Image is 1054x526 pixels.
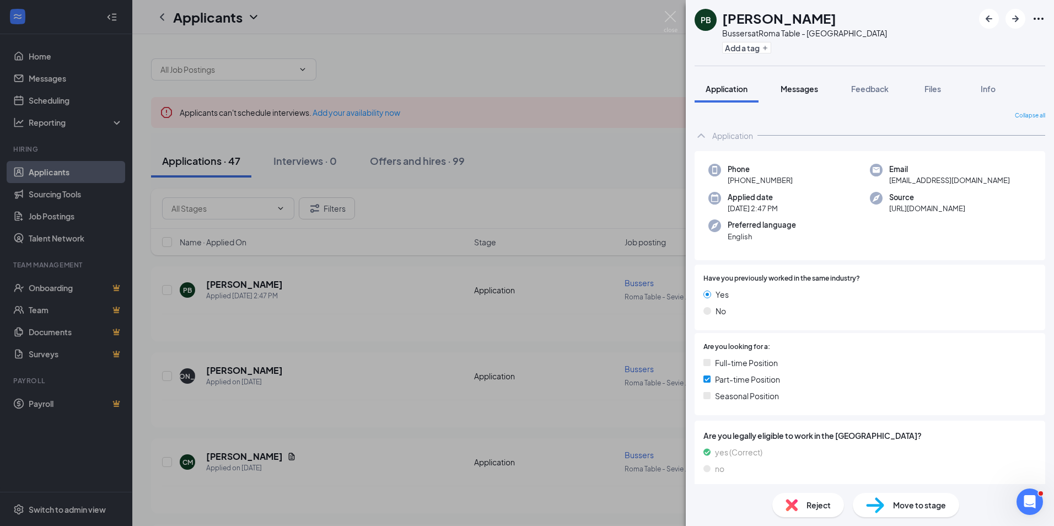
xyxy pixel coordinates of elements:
[715,463,724,475] span: no
[716,305,726,317] span: No
[728,192,778,203] span: Applied date
[924,84,941,94] span: Files
[722,28,887,39] div: Bussers at Roma Table - [GEOGRAPHIC_DATA]
[715,357,778,369] span: Full-time Position
[1015,111,1045,120] span: Collapse all
[728,164,793,175] span: Phone
[728,203,778,214] span: [DATE] 2:47 PM
[728,175,793,186] span: [PHONE_NUMBER]
[762,45,768,51] svg: Plus
[889,175,1010,186] span: [EMAIL_ADDRESS][DOMAIN_NAME]
[722,42,771,53] button: PlusAdd a tag
[889,192,965,203] span: Source
[1009,12,1022,25] svg: ArrowRight
[781,84,818,94] span: Messages
[701,14,711,25] div: PB
[715,446,762,458] span: yes (Correct)
[889,203,965,214] span: [URL][DOMAIN_NAME]
[715,390,779,402] span: Seasonal Position
[695,129,708,142] svg: ChevronUp
[703,273,860,284] span: Have you previously worked in the same industry?
[1032,12,1045,25] svg: Ellipses
[728,231,796,242] span: English
[893,499,946,511] span: Move to stage
[1005,9,1025,29] button: ArrowRight
[716,288,729,300] span: Yes
[712,130,753,141] div: Application
[806,499,831,511] span: Reject
[1017,489,1043,515] iframe: Intercom live chat
[851,84,889,94] span: Feedback
[728,219,796,230] span: Preferred language
[982,12,996,25] svg: ArrowLeftNew
[979,9,999,29] button: ArrowLeftNew
[981,84,996,94] span: Info
[706,84,748,94] span: Application
[889,164,1010,175] span: Email
[703,342,770,352] span: Are you looking for a:
[715,373,780,385] span: Part-time Position
[703,430,1036,442] span: Are you legally eligible to work in the [GEOGRAPHIC_DATA]?
[722,9,836,28] h1: [PERSON_NAME]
